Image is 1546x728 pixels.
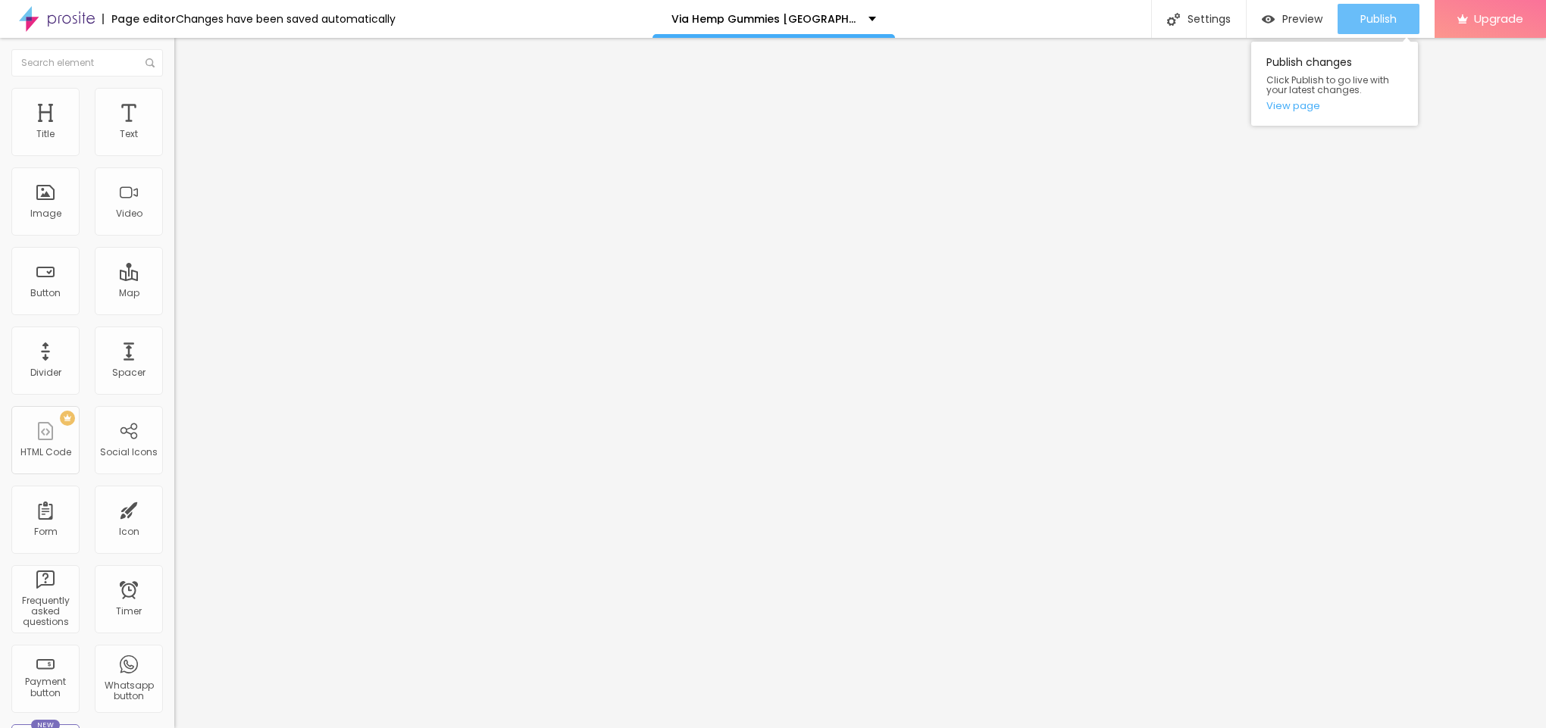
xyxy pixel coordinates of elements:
[671,14,857,24] p: Via Hemp Gummies [GEOGRAPHIC_DATA]
[1251,42,1418,126] div: Publish changes
[119,526,139,537] div: Icon
[34,526,58,537] div: Form
[1360,13,1397,25] span: Publish
[1247,4,1338,34] button: Preview
[11,49,163,77] input: Search element
[1266,75,1403,95] span: Click Publish to go live with your latest changes.
[1262,13,1275,26] img: view-1.svg
[1282,13,1322,25] span: Preview
[1474,12,1523,25] span: Upgrade
[100,447,158,458] div: Social Icons
[30,288,61,298] div: Button
[119,288,139,298] div: Map
[20,447,71,458] div: HTML Code
[99,680,158,702] div: Whatsapp button
[30,208,61,219] div: Image
[176,14,396,24] div: Changes have been saved automatically
[116,606,142,617] div: Timer
[116,208,142,219] div: Video
[1338,4,1419,34] button: Publish
[102,14,176,24] div: Page editor
[146,58,155,67] img: Icone
[15,595,75,628] div: Frequently asked questions
[1266,101,1403,111] a: View page
[174,38,1546,728] iframe: Editor
[112,367,146,378] div: Spacer
[1167,13,1180,26] img: Icone
[120,129,138,139] div: Text
[15,676,75,698] div: Payment button
[30,367,61,378] div: Divider
[36,129,55,139] div: Title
